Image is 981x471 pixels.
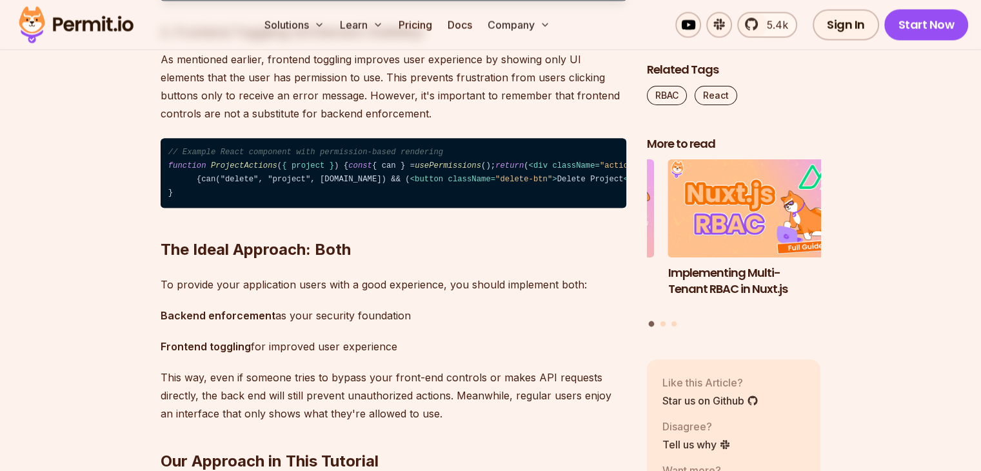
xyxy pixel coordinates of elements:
[393,12,437,37] a: Pricing
[668,160,842,314] a: Implementing Multi-Tenant RBAC in Nuxt.jsImplementing Multi-Tenant RBAC in Nuxt.js
[410,175,557,184] span: < = >
[335,12,388,37] button: Learn
[662,375,758,390] p: Like this Article?
[662,419,731,434] p: Disagree?
[600,161,642,170] span: "actions"
[161,275,626,293] p: To provide your application users with a good experience, you should implement both:
[211,161,277,170] span: ProjectActions
[161,308,275,321] strong: Backend enforcement
[415,175,443,184] span: button
[533,161,548,170] span: div
[161,50,626,123] p: As mentioned earlier, frontend toggling improves user experience by showing only UI elements that...
[442,12,477,37] a: Docs
[759,17,788,32] span: 5.4k
[480,265,654,313] h3: Policy-Based Access Control (PBAC) Isn’t as Great as You Think
[813,9,879,40] a: Sign In
[529,161,648,170] span: < = >
[161,339,251,352] strong: Frontend toggling
[495,161,524,170] span: return
[168,148,443,157] span: // Example React component with permission-based rendering
[647,86,687,105] a: RBAC
[668,265,842,297] h3: Implementing Multi-Tenant RBAC in Nuxt.js
[647,62,821,78] h2: Related Tags
[649,321,655,327] button: Go to slide 1
[495,175,552,184] span: "delete-btn"
[647,136,821,152] h2: More to read
[647,160,821,329] div: Posts
[348,161,372,170] span: const
[168,161,206,170] span: function
[695,86,737,105] a: React
[668,160,842,314] li: 1 of 3
[668,160,842,258] img: Implementing Multi-Tenant RBAC in Nuxt.js
[671,321,677,326] button: Go to slide 3
[662,437,731,452] a: Tell us why
[13,3,139,46] img: Permit logo
[884,9,969,40] a: Start Now
[480,160,654,314] li: 3 of 3
[282,161,334,170] span: { project }
[259,12,330,37] button: Solutions
[161,187,626,259] h2: The Ideal Approach: Both
[480,160,654,258] img: Policy-Based Access Control (PBAC) Isn’t as Great as You Think
[662,393,758,408] a: Star us on Github
[552,161,595,170] span: className
[624,175,666,184] span: </ >
[482,12,555,37] button: Company
[161,337,626,355] p: for improved user experience
[415,161,481,170] span: usePermissions
[161,399,626,471] h2: Our Approach in This Tutorial
[660,321,666,326] button: Go to slide 2
[448,175,491,184] span: className
[161,138,626,208] code: ( ) { { can } = (); ( ); }
[161,368,626,422] p: This way, even if someone tries to bypass your front-end controls or makes API requests directly,...
[161,306,626,324] p: as your security foundation
[737,12,797,37] a: 5.4k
